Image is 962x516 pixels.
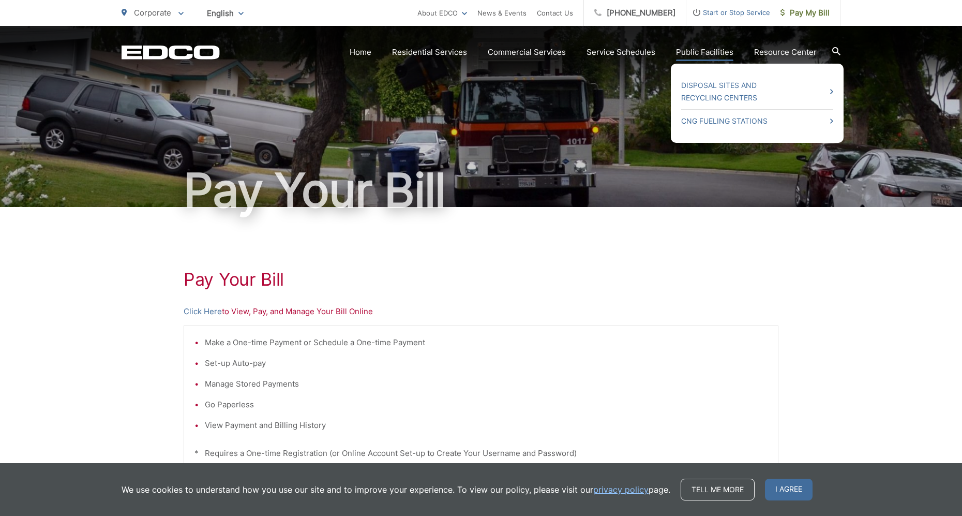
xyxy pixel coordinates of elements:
a: Commercial Services [488,46,566,58]
a: EDCD logo. Return to the homepage. [122,45,220,60]
a: Click Here [184,305,222,318]
a: Contact Us [537,7,573,19]
a: Resource Center [754,46,817,58]
li: Manage Stored Payments [205,378,768,390]
p: * Requires a One-time Registration (or Online Account Set-up to Create Your Username and Password) [194,447,768,460]
li: View Payment and Billing History [205,419,768,432]
span: Pay My Bill [780,7,830,19]
a: Disposal Sites and Recycling Centers [681,79,833,104]
span: I agree [765,479,813,500]
a: Tell me more [681,479,755,500]
span: English [199,4,251,22]
a: CNG Fueling Stations [681,115,833,127]
p: We use cookies to understand how you use our site and to improve your experience. To view our pol... [122,483,670,496]
p: to View, Pay, and Manage Your Bill Online [184,305,778,318]
span: Corporate [134,8,171,18]
h1: Pay Your Bill [184,269,778,290]
a: Residential Services [392,46,467,58]
li: Go Paperless [205,399,768,411]
h1: Pay Your Bill [122,165,840,216]
a: News & Events [477,7,527,19]
li: Set-up Auto-pay [205,357,768,370]
li: Make a One-time Payment or Schedule a One-time Payment [205,336,768,349]
a: privacy policy [593,483,649,496]
a: Service Schedules [587,46,655,58]
a: Public Facilities [676,46,733,58]
a: About EDCO [417,7,467,19]
a: Home [350,46,371,58]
